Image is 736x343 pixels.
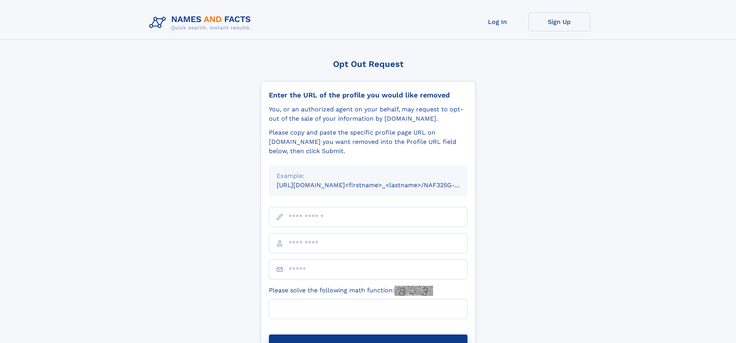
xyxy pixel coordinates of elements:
[261,59,476,69] div: Opt Out Request
[467,12,529,31] a: Log In
[146,12,257,33] img: Logo Names and Facts
[529,12,590,31] a: Sign Up
[269,286,433,296] label: Please solve the following math function:
[277,171,460,181] div: Example:
[269,128,467,156] div: Please copy and paste the specific profile page URL on [DOMAIN_NAME] you want removed into the Pr...
[277,181,482,189] small: [URL][DOMAIN_NAME]<firstname>_<lastname>/NAF325G-xxxxxxxx
[269,105,467,123] div: You, or an authorized agent on your behalf, may request to opt-out of the sale of your informatio...
[269,91,467,99] div: Enter the URL of the profile you would like removed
